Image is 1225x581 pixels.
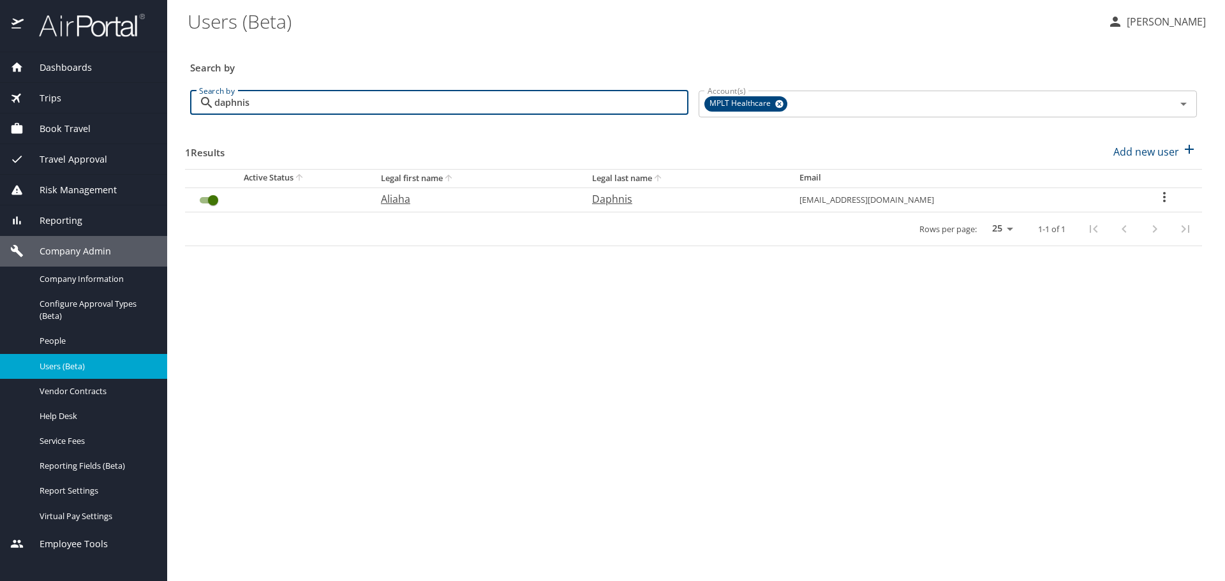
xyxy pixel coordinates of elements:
th: Legal last name [582,169,789,188]
img: icon-airportal.png [11,13,25,38]
span: Reporting Fields (Beta) [40,460,152,472]
button: sort [293,172,306,184]
span: Book Travel [24,122,91,136]
span: People [40,335,152,347]
th: Legal first name [371,169,582,188]
table: User Search Table [185,169,1202,246]
span: Trips [24,91,61,105]
span: Help Desk [40,410,152,422]
span: Travel Approval [24,152,107,166]
button: [PERSON_NAME] [1102,10,1211,33]
span: MPLT Healthcare [704,97,778,110]
span: Users (Beta) [40,360,152,372]
span: Company Information [40,273,152,285]
span: Virtual Pay Settings [40,510,152,522]
span: Configure Approval Types (Beta) [40,298,152,322]
input: Search by name or email [214,91,688,115]
h3: Search by [190,53,1197,75]
div: MPLT Healthcare [704,96,787,112]
span: Company Admin [24,244,111,258]
button: Add new user [1108,138,1202,166]
p: Rows per page: [919,225,977,233]
p: Daphnis [592,191,774,207]
span: Report Settings [40,485,152,497]
p: Aliaha [381,191,567,207]
span: Employee Tools [24,537,108,551]
h1: Users (Beta) [188,1,1097,41]
span: Reporting [24,214,82,228]
span: Service Fees [40,435,152,447]
span: Vendor Contracts [40,385,152,397]
td: [EMAIL_ADDRESS][DOMAIN_NAME] [789,188,1127,212]
th: Active Status [185,169,371,188]
p: Add new user [1113,144,1179,159]
button: Open [1175,95,1192,113]
span: Dashboards [24,61,92,75]
span: Risk Management [24,183,117,197]
img: airportal-logo.png [25,13,145,38]
p: [PERSON_NAME] [1123,14,1206,29]
select: rows per page [982,219,1018,239]
p: 1-1 of 1 [1038,225,1065,233]
h3: 1 Results [185,138,225,160]
th: Email [789,169,1127,188]
button: sort [652,173,665,185]
button: sort [443,173,456,185]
